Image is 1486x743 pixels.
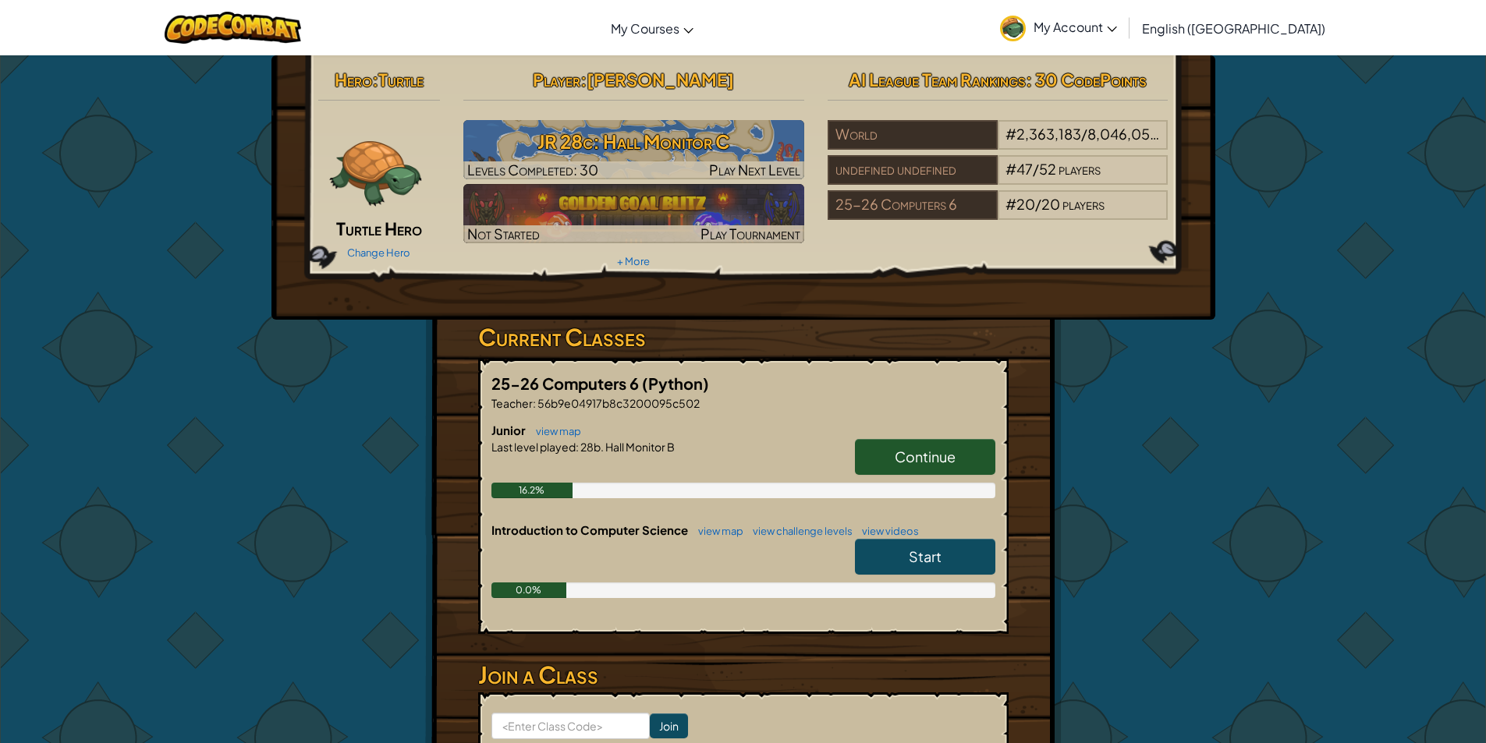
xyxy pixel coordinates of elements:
[491,713,650,739] input: <Enter Class Code>
[1005,160,1016,178] span: #
[1035,195,1041,213] span: /
[580,69,587,90] span: :
[579,440,604,454] span: 28b.
[1026,69,1147,90] span: : 30 CodePoints
[1161,125,1203,143] span: players
[1034,19,1117,35] span: My Account
[463,120,804,179] img: JR 28c: Hall Monitor C
[533,69,580,90] span: Player
[1059,160,1101,178] span: players
[1041,195,1060,213] span: 20
[604,440,675,454] span: Hall Monitor B
[650,713,688,738] input: Join
[576,440,579,454] span: :
[533,396,536,410] span: :
[854,525,919,537] a: view videos
[329,120,423,214] img: turtle.png
[828,155,998,185] div: undefined undefined
[828,190,998,220] div: 25-26 Computers 6
[1016,195,1035,213] span: 20
[603,7,701,49] a: My Courses
[463,120,804,179] a: Play Next Level
[1033,160,1039,178] span: /
[1087,125,1159,143] span: 8,046,058
[1062,195,1105,213] span: players
[336,218,422,239] span: Turtle Hero
[828,170,1169,188] a: undefined undefined#47/52players
[463,184,804,243] a: Not StartedPlay Tournament
[909,547,942,565] span: Start
[463,124,804,159] h3: JR 28c: Hall Monitor C
[1142,20,1325,37] span: English ([GEOGRAPHIC_DATA])
[335,69,372,90] span: Hero
[1005,125,1016,143] span: #
[491,582,567,598] div: 0.0%
[491,373,642,393] span: 25-26 Computers 6
[347,246,410,259] a: Change Hero
[642,373,709,393] span: (Python)
[1016,125,1081,143] span: 2,363,183
[372,69,378,90] span: :
[611,20,679,37] span: My Courses
[690,525,743,537] a: view map
[828,135,1169,153] a: World#2,363,183/8,046,058players
[709,161,800,179] span: Play Next Level
[478,657,1009,692] h3: Join a Class
[491,423,528,437] span: Junior
[1134,7,1333,49] a: English ([GEOGRAPHIC_DATA])
[463,184,804,243] img: Golden Goal
[992,3,1125,52] a: My Account
[491,440,576,454] span: Last level played
[478,320,1009,355] h3: Current Classes
[895,448,956,465] span: Continue
[165,12,301,44] img: CodeCombat logo
[828,120,998,150] div: World
[528,425,581,437] a: view map
[1016,160,1033,178] span: 47
[587,69,734,90] span: [PERSON_NAME]
[1005,195,1016,213] span: #
[1081,125,1087,143] span: /
[849,69,1026,90] span: AI League Team Rankings
[828,205,1169,223] a: 25-26 Computers 6#20/20players
[467,225,540,242] span: Not Started
[745,525,853,537] a: view challenge levels
[617,255,650,267] a: + More
[491,396,533,410] span: Teacher
[700,225,800,242] span: Play Tournament
[491,483,573,498] div: 16.2%
[1039,160,1056,178] span: 52
[536,396,700,410] span: 56b9e04917b8c3200095c502
[467,161,598,179] span: Levels Completed: 30
[491,522,690,537] span: Introduction to Computer Science
[1000,16,1026,41] img: avatar
[378,69,424,90] span: Turtle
